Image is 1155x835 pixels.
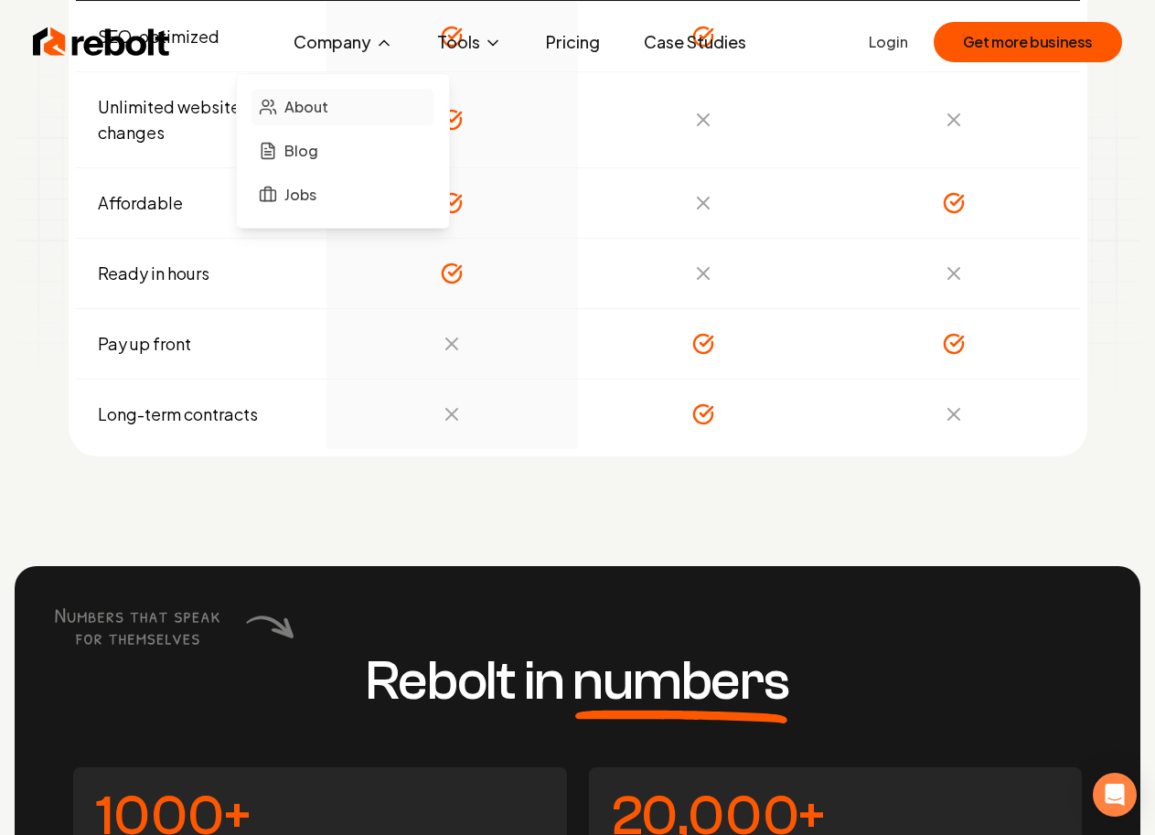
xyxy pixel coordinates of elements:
a: About [251,89,434,125]
td: Ready in hours [76,238,327,308]
span: Blog [284,140,318,162]
td: Unlimited website changes [76,71,327,167]
td: Long-term contracts [76,379,327,449]
a: Jobs [251,177,434,213]
button: Tools [422,24,517,60]
img: Rebolt Logo [33,24,170,60]
span: numbers [572,654,789,709]
button: Get more business [934,22,1122,62]
span: About [284,96,328,118]
td: Pay up front [76,308,327,379]
a: Login [869,31,908,53]
a: Blog [251,133,434,169]
button: Company [279,24,408,60]
a: Pricing [531,24,615,60]
td: Affordable [76,167,327,238]
h3: Rebolt in [366,654,789,709]
td: SEO-optimized [76,1,327,71]
span: Jobs [284,184,316,206]
a: Case Studies [629,24,761,60]
div: Open Intercom Messenger [1093,773,1137,817]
